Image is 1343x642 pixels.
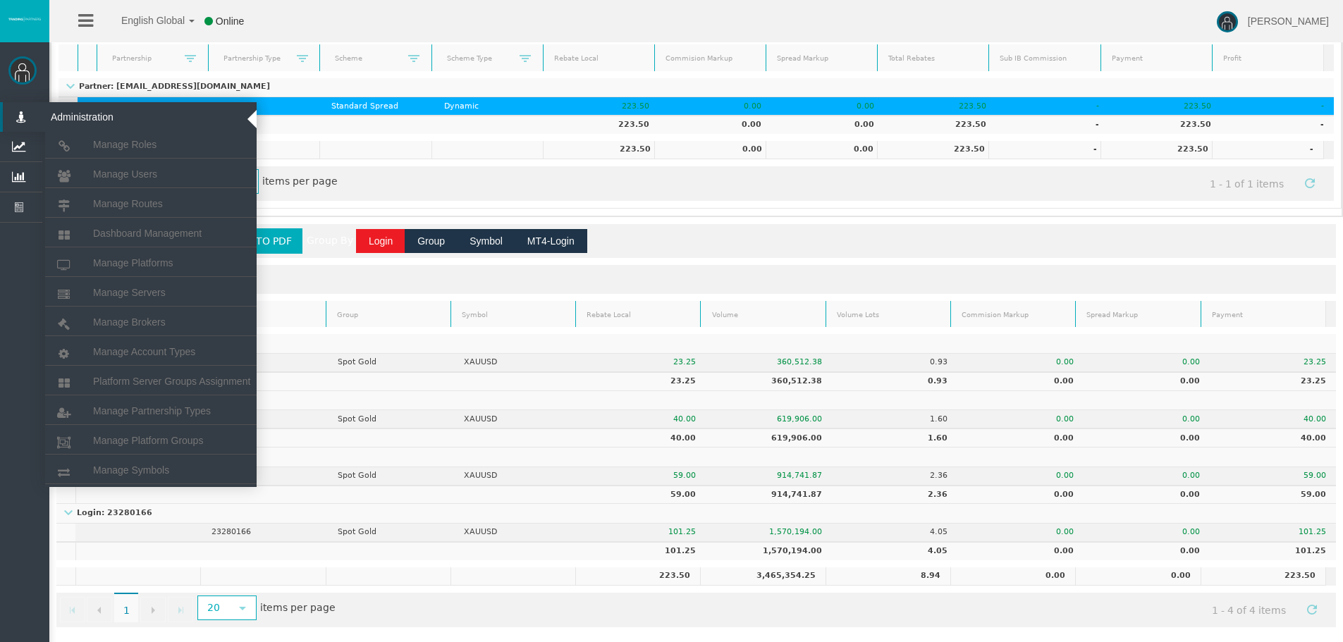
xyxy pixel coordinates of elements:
[579,372,706,391] td: 23.25
[45,309,257,335] a: Manage Brokers
[1084,486,1210,505] td: 0.00
[958,428,1084,447] td: 0.00
[832,467,958,486] td: 2.36
[1306,604,1318,615] span: Refresh
[1109,116,1222,134] td: 223.50
[828,305,948,324] a: Volume Lots
[103,49,185,68] a: Partnership
[59,82,274,92] p: Partner: [EMAIL_ADDRESS][DOMAIN_NAME]
[703,305,823,324] a: Volume
[659,97,772,116] td: 0.00
[706,428,832,447] td: 619,906.00
[453,305,573,324] a: Symbol
[1210,542,1336,560] td: 101.25
[1197,171,1297,197] span: 1 - 1 of 1 items
[60,597,85,622] a: Go to the first page
[45,191,257,216] a: Manage Routes
[93,168,157,180] span: Manage Users
[202,410,328,428] td: 15183627
[45,428,257,453] a: Manage Platform Groups
[307,235,353,246] span: Group By
[579,524,706,542] td: 101.25
[1084,428,1210,447] td: 0.00
[706,467,832,486] td: 914,741.87
[1210,372,1336,391] td: 23.25
[1210,410,1336,428] td: 40.00
[93,287,166,298] span: Manage Servers
[832,428,958,447] td: 1.60
[45,132,257,157] a: Manage Roles
[958,372,1084,391] td: 0.00
[575,567,700,586] td: 223.50
[988,141,1100,159] td: -
[578,305,699,324] a: Rebate Local
[832,524,958,542] td: 4.05
[832,354,958,372] td: 0.93
[1084,372,1210,391] td: 0.00
[321,97,434,116] td: Standard Spread
[546,97,659,116] td: 223.50
[1210,524,1336,542] td: 101.25
[1217,11,1238,32] img: user-image
[328,305,448,324] a: Group
[996,97,1109,116] td: -
[45,221,257,246] a: Dashboard Management
[958,542,1084,560] td: 0.00
[1084,524,1210,542] td: 0.00
[1201,567,1325,586] td: 223.50
[328,410,454,428] td: Spot Gold
[766,141,877,159] td: 0.00
[958,467,1084,486] td: 0.00
[706,524,832,542] td: 1,570,194.00
[579,428,706,447] td: 40.00
[832,486,958,505] td: 2.36
[202,467,328,486] td: 23259054
[771,97,884,116] td: 0.00
[114,593,138,622] span: 1
[654,141,766,159] td: 0.00
[706,542,832,560] td: 1,570,194.00
[1084,354,1210,372] td: 0.00
[356,229,405,253] button: Login
[94,605,105,616] span: Go to the previous page
[175,605,186,616] span: Go to the last page
[45,369,257,394] a: Platform Server Groups Assignment
[1100,141,1212,159] td: 223.50
[880,49,987,68] a: Total Rebates
[87,597,112,622] a: Go to the previous page
[202,354,328,372] td: 15181306
[453,354,579,372] td: XAUUSD
[1300,597,1324,621] a: Refresh
[328,354,454,372] td: Spot Gold
[67,605,78,616] span: Go to the first page
[93,228,202,239] span: Dashboard Management
[958,486,1084,505] td: 0.00
[434,97,547,116] td: Dynamic
[768,49,876,68] a: Spread Markup
[457,229,515,253] button: Symbol
[45,457,257,483] a: Manage Symbols
[958,524,1084,542] td: 0.00
[215,49,297,68] a: Partnership Type
[1103,49,1210,68] a: Payment
[93,198,163,209] span: Manage Routes
[832,410,958,428] td: 1.60
[579,542,706,560] td: 101.25
[1304,178,1316,189] span: Refresh
[545,49,652,68] a: Rebate Local
[579,354,706,372] td: 23.25
[579,410,706,428] td: 40.00
[405,229,458,253] button: Group
[97,97,209,116] td: IBfr2w2
[453,410,579,428] td: XAUUSD
[1210,428,1336,447] td: 40.00
[93,316,166,328] span: Manage Brokers
[45,161,257,187] a: Manage Users
[958,410,1084,428] td: 0.00
[884,97,997,116] td: 223.50
[216,16,244,27] span: Online
[953,305,1074,324] a: Commision Markup
[194,597,336,620] span: items per page
[1210,486,1336,505] td: 59.00
[453,467,579,486] td: XAUUSD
